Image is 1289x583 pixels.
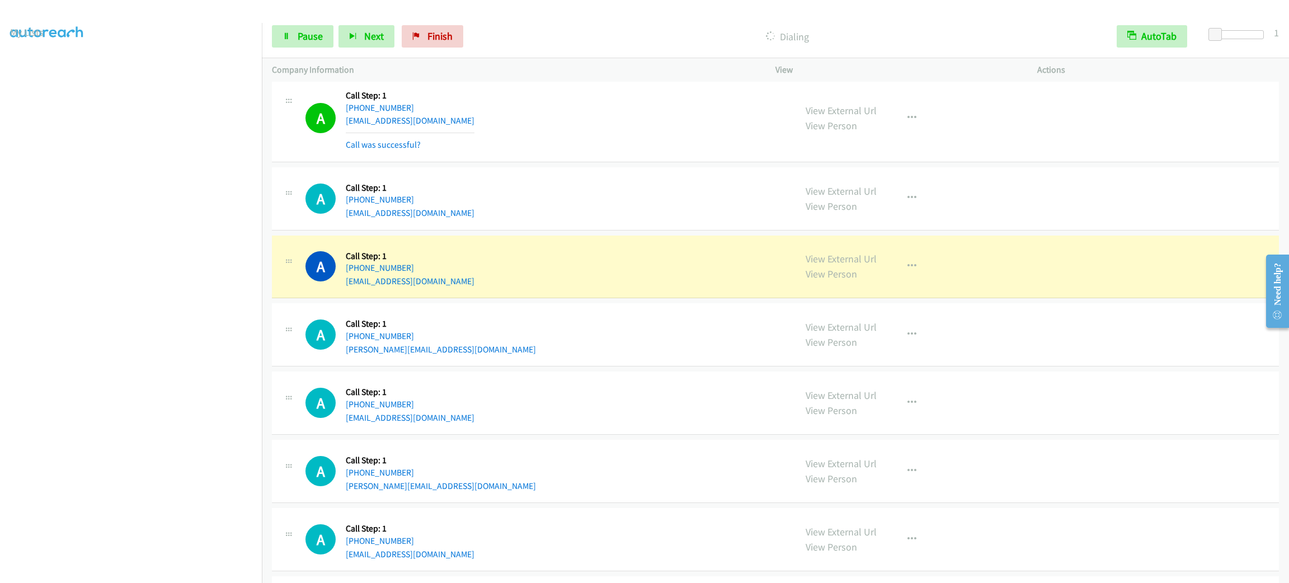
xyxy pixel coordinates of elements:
[338,25,394,48] button: Next
[346,467,414,478] a: [PHONE_NUMBER]
[806,389,877,402] a: View External Url
[346,455,536,466] h5: Call Step: 1
[806,336,857,349] a: View Person
[272,25,333,48] a: Pause
[1037,63,1279,77] p: Actions
[346,331,414,341] a: [PHONE_NUMBER]
[346,344,536,355] a: [PERSON_NAME][EMAIL_ADDRESS][DOMAIN_NAME]
[346,115,474,126] a: [EMAIL_ADDRESS][DOMAIN_NAME]
[346,139,421,150] a: Call was successful?
[346,399,414,410] a: [PHONE_NUMBER]
[346,535,414,546] a: [PHONE_NUMBER]
[305,319,336,350] h1: A
[305,456,336,486] h1: A
[806,404,857,417] a: View Person
[10,50,262,581] iframe: To enrich screen reader interactions, please activate Accessibility in Grammarly extension settings
[806,525,877,538] a: View External Url
[1257,247,1289,336] iframe: Resource Center
[298,30,323,43] span: Pause
[346,318,536,330] h5: Call Step: 1
[1274,25,1279,40] div: 1
[427,30,453,43] span: Finish
[806,200,857,213] a: View Person
[806,472,857,485] a: View Person
[478,29,1097,44] p: Dialing
[346,90,474,101] h5: Call Step: 1
[305,388,336,418] h1: A
[1117,25,1187,48] button: AutoTab
[346,102,414,113] a: [PHONE_NUMBER]
[305,103,336,133] h1: A
[346,549,474,560] a: [EMAIL_ADDRESS][DOMAIN_NAME]
[806,540,857,553] a: View Person
[402,25,463,48] a: Finish
[346,276,474,286] a: [EMAIL_ADDRESS][DOMAIN_NAME]
[806,252,877,265] a: View External Url
[346,387,474,398] h5: Call Step: 1
[305,524,336,554] div: The call is yet to be attempted
[346,523,474,534] h5: Call Step: 1
[10,26,44,39] a: My Lists
[364,30,384,43] span: Next
[806,457,877,470] a: View External Url
[806,119,857,132] a: View Person
[775,63,1017,77] p: View
[346,262,414,273] a: [PHONE_NUMBER]
[305,388,336,418] div: The call is yet to be attempted
[346,194,414,205] a: [PHONE_NUMBER]
[305,319,336,350] div: The call is yet to be attempted
[346,208,474,218] a: [EMAIL_ADDRESS][DOMAIN_NAME]
[806,267,857,280] a: View Person
[806,104,877,117] a: View External Url
[346,481,536,491] a: [PERSON_NAME][EMAIL_ADDRESS][DOMAIN_NAME]
[346,182,474,194] h5: Call Step: 1
[272,63,755,77] p: Company Information
[806,321,877,333] a: View External Url
[806,185,877,198] a: View External Url
[346,251,474,262] h5: Call Step: 1
[305,184,336,214] h1: A
[305,251,336,281] h1: A
[305,456,336,486] div: The call is yet to be attempted
[305,524,336,554] h1: A
[346,412,474,423] a: [EMAIL_ADDRESS][DOMAIN_NAME]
